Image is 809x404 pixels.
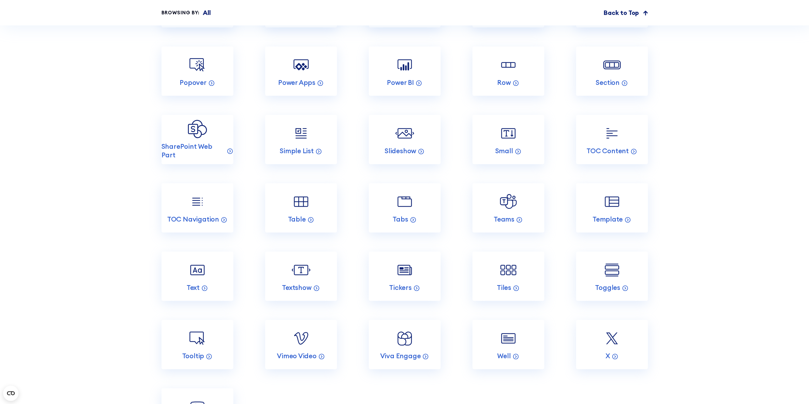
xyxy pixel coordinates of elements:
a: Table [265,183,337,232]
img: Tabs [395,192,414,211]
a: Slideshow [369,115,441,164]
a: Row [472,46,544,96]
p: SharePoint Web Part [161,142,225,160]
a: Teams [472,183,544,232]
a: Tickers [369,251,441,301]
img: Text [188,260,207,279]
img: SharePoint Web Part [188,120,207,138]
a: TOC Content [576,115,648,164]
img: Table [291,192,311,211]
a: Power Apps [265,46,337,96]
a: Template [576,183,648,232]
a: Textshow [265,251,337,301]
p: Viva Engage [380,352,421,360]
a: Vimeo Video [265,320,337,369]
p: Template [593,215,623,223]
p: TOC Navigation [167,215,219,223]
img: Tickers [395,260,414,279]
img: TOC Content [602,124,621,143]
p: Tabs [393,215,408,223]
p: Back to Top [604,8,639,17]
img: Power BI [395,55,414,74]
img: Popover [188,55,207,74]
p: Table [288,215,305,223]
img: Vimeo Video [291,329,311,348]
a: TOC Navigation [161,183,233,232]
a: Tabs [369,183,441,232]
img: Teams [499,192,518,211]
p: TOC Content [586,147,629,155]
img: Template [602,192,621,211]
iframe: Chat Widget [777,373,809,404]
a: X [576,320,648,369]
p: All [203,8,210,17]
img: Section [602,55,621,74]
a: Toggles [576,251,648,301]
p: Well [497,352,511,360]
p: Text [187,283,200,292]
p: Simple List [280,147,314,155]
p: Teams [494,215,514,223]
p: Popover [180,78,207,87]
button: Open CMP widget [3,386,18,401]
a: Popover [161,46,233,96]
p: Small [495,147,513,155]
a: Simple List [265,115,337,164]
img: Row [499,55,518,74]
a: Text [161,251,233,301]
img: Textshow [291,260,311,279]
a: Back to Top [604,8,648,17]
p: Vimeo Video [277,352,317,360]
p: Power BI [387,78,414,87]
img: Small [499,124,518,143]
p: Row [497,78,511,87]
a: SharePoint Web Part [161,115,233,164]
img: X [602,329,621,348]
a: Viva Engage [369,320,441,369]
a: Tiles [472,251,544,301]
p: Textshow [282,283,311,292]
a: Well [472,320,544,369]
img: Power Apps [291,55,311,74]
p: Tickers [389,283,412,292]
p: Tooltip [182,352,204,360]
img: Toggles [602,260,621,279]
a: Small [472,115,544,164]
img: Tooltip [188,329,207,348]
a: Tooltip [161,320,233,369]
p: Slideshow [385,147,416,155]
img: Simple List [291,124,311,143]
a: Power BI [369,46,441,96]
p: X [605,352,610,360]
p: Tiles [497,283,511,292]
p: Power Apps [278,78,315,87]
div: Browsing by: [161,9,200,17]
p: Section [596,78,620,87]
img: Well [499,329,518,348]
img: Slideshow [395,124,414,143]
img: TOC Navigation [188,192,207,211]
p: Toggles [595,283,620,292]
img: Viva Engage [395,329,414,348]
img: Tiles [499,260,518,279]
a: Section [576,46,648,96]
